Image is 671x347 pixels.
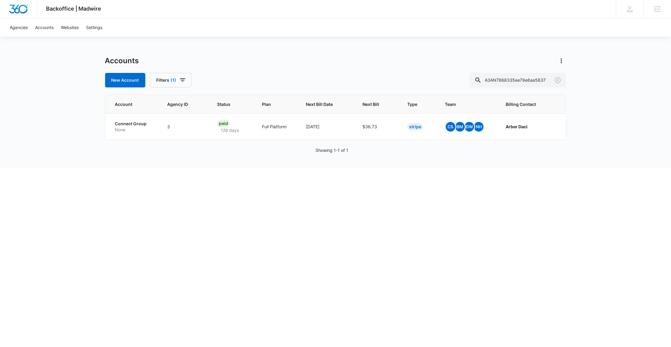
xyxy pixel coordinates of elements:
span: DW [464,122,474,132]
p: 129 days [217,127,243,133]
span: Team [445,101,482,107]
p: Showing 1-1 of 1 [316,147,348,153]
button: Clear [553,75,563,85]
p: None [115,127,153,133]
span: Status [217,101,239,107]
span: Account [115,101,144,107]
span: (1) [171,78,177,82]
span: Agency ID [167,101,194,107]
p: Connect Group [115,121,153,127]
span: BM [455,122,465,132]
button: Actions [557,56,566,66]
span: CS [446,122,455,132]
span: Backoffice | Madwire [46,5,101,12]
a: New Account [105,73,145,87]
td: $36.73 [355,113,400,139]
div: Stripe [407,123,423,130]
span: Next Bill Date [306,101,339,107]
strong: Arber Daci [506,124,527,129]
span: Type [407,101,421,107]
td: [DATE] [299,113,355,139]
a: Connect GroupNone [115,121,153,133]
td: 3 [160,113,210,139]
span: Billing Contact [506,101,541,107]
a: Agencies [6,18,31,37]
div: Paid [217,120,230,127]
h1: Accounts [105,56,139,65]
span: NH [474,122,484,132]
a: Websites [57,18,82,37]
a: Accounts [31,18,57,37]
input: Search [470,73,566,87]
p: Full Platform [262,123,291,130]
a: Settings [82,18,106,37]
button: Filters(1) [150,73,191,87]
span: Next Bill [362,101,384,107]
span: Plan [262,101,291,107]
